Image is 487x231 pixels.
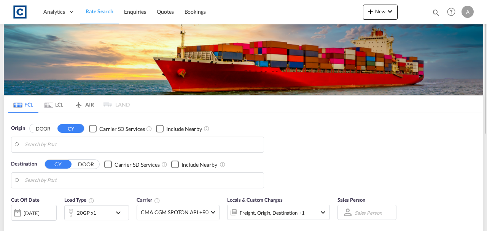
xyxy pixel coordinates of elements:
[157,8,173,15] span: Quotes
[227,205,330,220] div: Freight Origin Destination Factory Stuffingicon-chevron-down
[462,6,474,18] div: A
[8,96,130,113] md-pagination-wrapper: Use the left and right arrow keys to navigate between tabs
[11,160,37,168] span: Destination
[4,24,483,95] img: LCL+%26+FCL+BACKGROUND.png
[11,124,25,132] span: Origin
[363,5,398,20] button: icon-plus 400-fgNewicon-chevron-down
[432,8,440,20] div: icon-magnify
[166,125,202,133] div: Include Nearby
[25,139,260,150] input: Search by Port
[74,100,83,106] md-icon: icon-airplane
[366,7,375,16] md-icon: icon-plus 400-fg
[57,124,84,133] button: CY
[156,124,202,132] md-checkbox: Checkbox No Ink
[11,3,29,21] img: 1fdb9190129311efbfaf67cbb4249bed.jpeg
[141,209,208,216] span: CMA CGM SPOTON API +90
[11,205,57,221] div: [DATE]
[64,205,129,220] div: 20GP x1icon-chevron-down
[227,197,283,203] span: Locals & Custom Charges
[8,96,38,113] md-tab-item: FCL
[99,125,145,133] div: Carrier SD Services
[204,126,210,132] md-icon: Unchecked: Ignores neighbouring ports when fetching rates.Checked : Includes neighbouring ports w...
[77,207,96,218] div: 20GP x1
[73,160,99,169] button: DOOR
[64,197,94,203] span: Load Type
[220,161,226,167] md-icon: Unchecked: Ignores neighbouring ports when fetching rates.Checked : Includes neighbouring ports w...
[43,8,65,16] span: Analytics
[171,160,217,168] md-checkbox: Checkbox No Ink
[104,160,160,168] md-checkbox: Checkbox No Ink
[25,175,260,186] input: Search by Port
[115,161,160,169] div: Carrier SD Services
[137,197,160,203] span: Carrier
[240,207,305,218] div: Freight Origin Destination Factory Stuffing
[337,197,365,203] span: Sales Person
[432,8,440,17] md-icon: icon-magnify
[38,96,69,113] md-tab-item: LCL
[181,161,217,169] div: Include Nearby
[385,7,395,16] md-icon: icon-chevron-down
[124,8,146,15] span: Enquiries
[69,96,99,113] md-tab-item: AIR
[318,208,328,217] md-icon: icon-chevron-down
[146,126,152,132] md-icon: Unchecked: Search for CY (Container Yard) services for all selected carriers.Checked : Search for...
[11,197,40,203] span: Cut Off Date
[88,198,94,204] md-icon: icon-information-outline
[30,124,56,133] button: DOOR
[86,8,113,14] span: Rate Search
[445,5,458,18] span: Help
[366,8,395,14] span: New
[185,8,206,15] span: Bookings
[24,210,39,217] div: [DATE]
[154,198,160,204] md-icon: The selected Trucker/Carrierwill be displayed in the rate results If the rates are from another f...
[445,5,462,19] div: Help
[114,208,127,217] md-icon: icon-chevron-down
[45,160,72,169] button: CY
[354,207,383,218] md-select: Sales Person
[161,161,167,167] md-icon: Unchecked: Search for CY (Container Yard) services for all selected carriers.Checked : Search for...
[11,220,17,230] md-datepicker: Select
[89,124,145,132] md-checkbox: Checkbox No Ink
